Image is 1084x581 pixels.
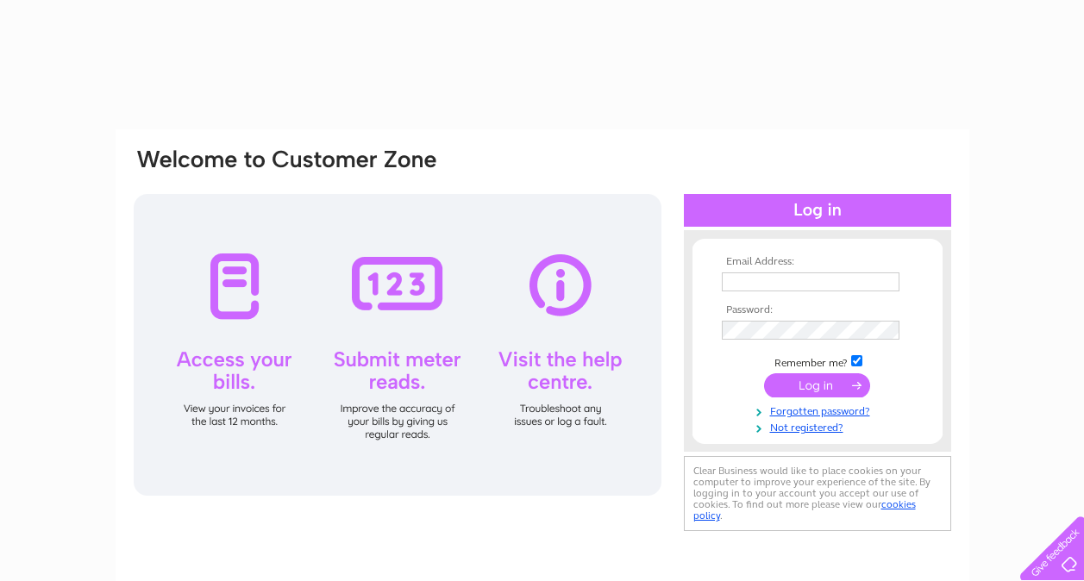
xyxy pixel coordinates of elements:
[717,256,918,268] th: Email Address:
[693,498,916,522] a: cookies policy
[717,353,918,370] td: Remember me?
[684,456,951,531] div: Clear Business would like to place cookies on your computer to improve your experience of the sit...
[722,418,918,434] a: Not registered?
[764,373,870,397] input: Submit
[722,402,918,418] a: Forgotten password?
[717,304,918,316] th: Password:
